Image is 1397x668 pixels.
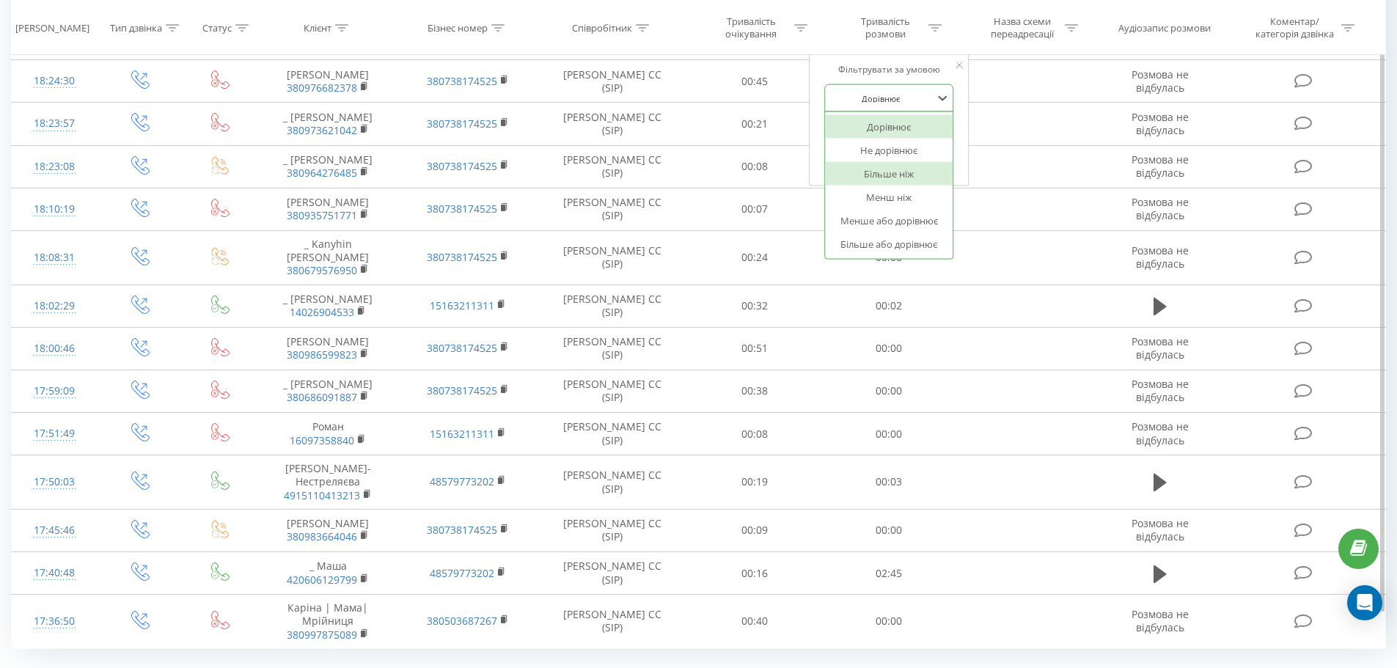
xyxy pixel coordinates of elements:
a: 380738174525 [427,74,497,88]
div: Фільтрувати за умовою [824,62,953,77]
div: Аудіозапис розмови [1118,21,1211,34]
span: Розмова не відбулась [1132,334,1189,361]
a: 380503687267 [427,614,497,628]
td: 00:40 [688,595,822,649]
span: Розмова не відбулась [1132,153,1189,180]
div: 18:02:29 [26,292,83,320]
td: _ [PERSON_NAME] [258,145,397,188]
a: 14026904533 [290,305,354,319]
a: 380738174525 [427,250,497,264]
span: Розмова не відбулась [1132,516,1189,543]
div: Не дорівнює [825,139,953,162]
td: Каріна | Мама| Мрійниця [258,595,397,649]
div: Коментар/категорія дзвінка [1252,15,1338,40]
td: 00:07 [688,188,822,230]
div: Більше або дорівнює [825,232,953,256]
td: _ Маша [258,552,397,595]
td: 00:00 [822,509,956,551]
div: 18:24:30 [26,67,83,95]
td: 00:03 [822,455,956,510]
td: 00:08 [688,145,822,188]
div: Бізнес номер [428,21,488,34]
td: _ [PERSON_NAME] [258,103,397,145]
a: 4915110413213 [284,488,360,502]
span: Розмова не відбулась [1132,243,1189,271]
span: Розмова не відбулась [1132,195,1189,222]
td: [PERSON_NAME] CC (SIP) [538,103,688,145]
a: 15163211311 [430,298,494,312]
td: 00:00 [822,188,956,230]
div: Більше ніж [825,162,953,186]
div: [PERSON_NAME] [15,21,89,34]
td: 00:45 [688,60,822,103]
td: [PERSON_NAME] [258,327,397,370]
div: Дорівнює [825,115,953,139]
a: 380738174525 [427,383,497,397]
td: 00:09 [688,509,822,551]
a: 380964276485 [287,166,357,180]
div: 18:23:57 [26,109,83,138]
a: 380997875089 [287,628,357,642]
div: 18:23:08 [26,153,83,181]
td: _ [PERSON_NAME] [258,370,397,412]
a: 420606129799 [287,573,357,587]
a: 380738174525 [427,341,497,355]
div: Менше або дорівнює [825,209,953,232]
td: [PERSON_NAME] CC (SIP) [538,509,688,551]
a: 380973621042 [287,123,357,137]
a: 380935751771 [287,208,357,222]
td: [PERSON_NAME] [258,60,397,103]
span: Розмова не відбулась [1132,110,1189,137]
td: [PERSON_NAME] CC (SIP) [538,60,688,103]
div: Статус [202,21,232,34]
div: 17:51:49 [26,419,83,448]
a: 380686091887 [287,390,357,404]
a: 16097358840 [290,433,354,447]
div: Менш ніж [825,186,953,209]
td: _ [PERSON_NAME] [258,285,397,327]
td: 00:02 [822,285,956,327]
a: 380738174525 [427,523,497,537]
td: [PERSON_NAME] CC (SIP) [538,188,688,230]
td: [PERSON_NAME] CC (SIP) [538,145,688,188]
td: [PERSON_NAME] CC (SIP) [538,552,688,595]
td: 00:19 [688,455,822,510]
td: [PERSON_NAME] CC (SIP) [538,455,688,510]
div: 18:00:46 [26,334,83,363]
td: 00:00 [822,413,956,455]
td: 00:51 [688,327,822,370]
td: 00:16 [688,552,822,595]
span: Розмова не відбулась [1132,607,1189,634]
a: 48579773202 [430,566,494,580]
div: Співробітник [572,21,632,34]
div: 17:36:50 [26,607,83,636]
a: 380738174525 [427,202,497,216]
td: Роман [258,413,397,455]
div: Тривалість очікування [712,15,791,40]
td: 00:00 [822,370,956,412]
td: 00:00 [822,595,956,649]
a: 380983664046 [287,529,357,543]
a: 380738174525 [427,159,497,173]
td: [PERSON_NAME] CC (SIP) [538,595,688,649]
div: 18:08:31 [26,243,83,272]
td: [PERSON_NAME] CC (SIP) [538,370,688,412]
td: [PERSON_NAME]-Нестреляєва [258,455,397,510]
div: Тип дзвінка [110,21,162,34]
td: 00:08 [688,413,822,455]
span: Розмова не відбулась [1132,419,1189,447]
div: 17:45:46 [26,516,83,545]
td: [PERSON_NAME] [258,509,397,551]
td: _ Kanyhin [PERSON_NAME] [258,230,397,285]
td: 00:00 [822,327,956,370]
a: 380976682378 [287,81,357,95]
td: 00:00 [822,230,956,285]
div: Open Intercom Messenger [1347,585,1382,620]
td: 00:32 [688,285,822,327]
a: 380986599823 [287,348,357,361]
span: Розмова не відбулась [1132,377,1189,404]
span: Розмова не відбулась [1132,67,1189,95]
a: 15163211311 [430,427,494,441]
td: [PERSON_NAME] CC (SIP) [538,230,688,285]
a: 48579773202 [430,474,494,488]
